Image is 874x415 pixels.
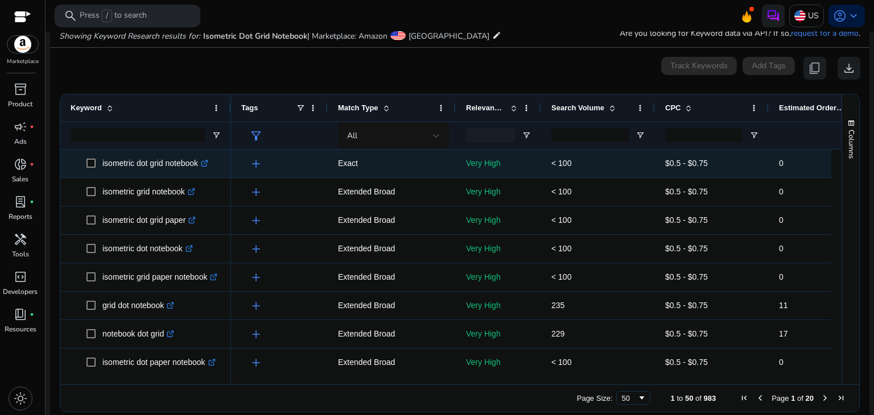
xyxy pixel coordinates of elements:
[5,324,36,334] p: Resources
[7,57,39,66] p: Marketplace
[249,129,263,143] span: filter_alt
[492,28,501,42] mat-icon: edit
[551,128,629,142] input: Search Volume Filter Input
[797,394,803,402] span: of
[71,103,102,112] span: Keyword
[685,394,693,402] span: 50
[14,120,27,134] span: campaign
[749,131,758,140] button: Open Filter Menu
[551,159,571,168] span: < 100
[241,103,258,112] span: Tags
[522,131,531,140] button: Open Filter Menu
[338,209,446,232] p: Extended Broad
[249,356,263,370] span: add
[551,301,564,310] span: 235
[102,351,216,374] p: isometric dot paper notebook
[307,31,387,42] span: | Marketplace: Amazon
[466,103,506,112] span: Relevance Score
[577,394,613,402] div: Page Size:
[14,195,27,209] span: lab_profile
[338,351,446,374] p: Extended Broad
[677,394,683,402] span: to
[466,265,531,289] p: Very High
[551,244,571,253] span: < 100
[338,265,446,289] p: Extended Broad
[665,244,708,253] span: $0.5 - $0.75
[671,394,675,402] span: 1
[14,308,27,321] span: book_4
[338,180,446,204] p: Extended Broad
[212,131,221,140] button: Open Filter Menu
[466,152,531,175] p: Very High
[14,270,27,284] span: code_blocks
[64,9,77,23] span: search
[622,394,637,402] div: 50
[249,214,263,227] span: add
[14,392,27,405] span: light_mode
[14,82,27,96] span: inventory_2
[338,152,446,175] p: Exact
[338,322,446,346] p: Extended Broad
[779,358,784,367] span: 0
[665,215,708,225] span: $0.5 - $0.75
[551,215,571,225] span: < 100
[338,237,446,260] p: Extended Broad
[102,322,174,346] p: notebook dot grid
[466,237,531,260] p: Very High
[551,329,564,338] span: 229
[665,301,708,310] span: $0.5 - $0.75
[12,174,28,184] p: Sales
[551,187,571,196] span: < 100
[80,10,147,22] p: Press to search
[779,159,784,168] span: 0
[740,393,749,402] div: First Page
[847,9,860,23] span: keyboard_arrow_down
[338,103,378,112] span: Match Type
[71,128,205,142] input: Keyword Filter Input
[249,271,263,284] span: add
[636,131,645,140] button: Open Filter Menu
[8,99,32,109] p: Product
[665,103,681,112] span: CPC
[779,103,847,112] span: Estimated Orders/Month
[203,31,307,42] span: Isometric Dot Grid Notebook
[59,31,200,42] i: Showing Keyword Research results for:
[665,159,708,168] span: $0.5 - $0.75
[665,329,708,338] span: $0.5 - $0.75
[846,130,856,159] span: Columns
[12,249,29,259] p: Tools
[30,125,34,129] span: fiber_manual_record
[466,351,531,374] p: Very High
[616,391,650,405] div: Page Size
[779,215,784,225] span: 0
[704,394,716,402] span: 983
[102,209,196,232] p: isometric dot grid paper
[3,287,38,297] p: Developers
[779,187,784,196] span: 0
[772,394,789,402] span: Page
[551,358,571,367] span: < 100
[7,36,38,53] img: amazon.svg
[102,152,208,175] p: isometric dot grid notebook
[30,162,34,167] span: fiber_manual_record
[794,10,806,22] img: us.svg
[14,136,27,147] p: Ads
[102,265,217,289] p: isometric grid paper notebook
[665,358,708,367] span: $0.5 - $0.75
[249,185,263,199] span: add
[249,157,263,171] span: add
[30,312,34,317] span: fiber_manual_record
[466,180,531,204] p: Very High
[756,393,765,402] div: Previous Page
[9,211,32,222] p: Reports
[102,294,174,317] p: grid dot notebook
[779,272,784,281] span: 0
[842,61,856,75] span: download
[695,394,702,402] span: of
[249,327,263,341] span: add
[665,272,708,281] span: $0.5 - $0.75
[551,103,604,112] span: Search Volume
[102,180,195,204] p: isometric grid notebook
[14,157,27,171] span: donut_small
[551,272,571,281] span: < 100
